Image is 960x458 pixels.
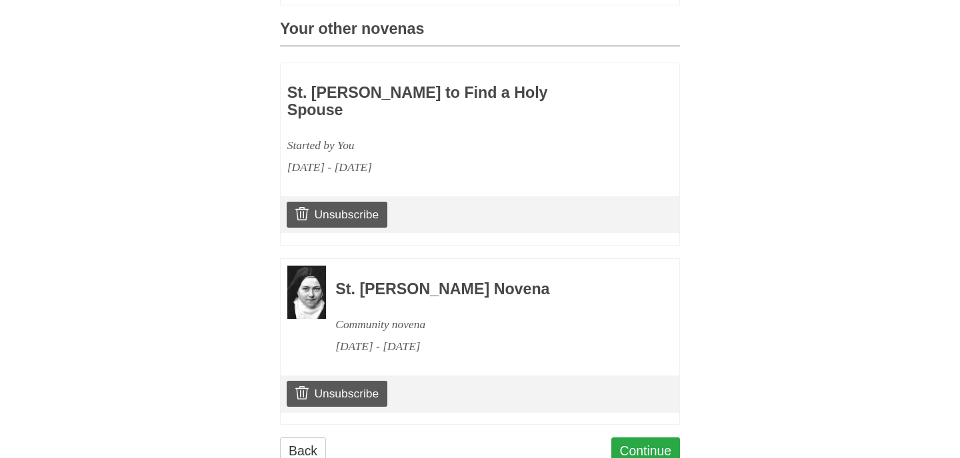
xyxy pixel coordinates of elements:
[287,134,595,156] div: Started by You
[335,281,643,298] h3: St. [PERSON_NAME] Novena
[280,21,680,47] h3: Your other novenas
[287,85,595,118] h3: St. [PERSON_NAME] to Find a Holy Spouse
[335,314,643,336] div: Community novena
[287,202,387,227] a: Unsubscribe
[287,266,326,319] img: Novena image
[335,336,643,357] div: [DATE] - [DATE]
[287,381,387,406] a: Unsubscribe
[287,156,595,178] div: [DATE] - [DATE]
